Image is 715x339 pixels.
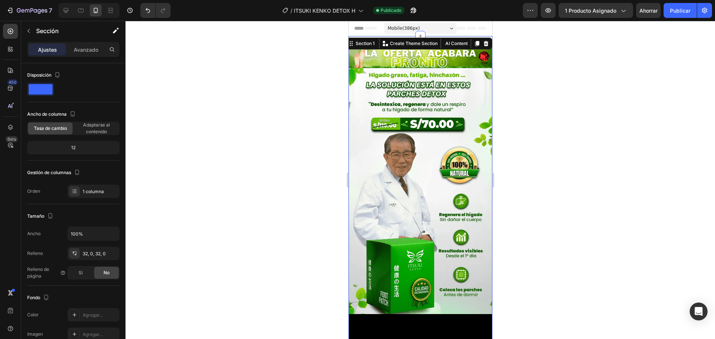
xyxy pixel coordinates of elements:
[36,27,59,35] font: Sección
[68,227,119,240] input: Auto
[140,3,171,18] div: Deshacer/Rehacer
[636,3,661,18] button: Ahorrar
[27,331,43,337] font: Imagen
[36,26,97,35] p: Sección
[27,170,71,175] font: Gestión de columnas
[3,3,55,18] button: 7
[381,7,401,13] font: Publicado
[565,7,616,14] font: 1 producto asignado
[27,312,39,317] font: Color
[7,137,16,142] font: Beta
[104,270,109,275] font: No
[79,270,83,275] font: Sí
[349,21,492,339] iframe: Área de diseño
[294,7,355,14] font: ITSUKI KENKO DETOX H
[27,231,41,236] font: Ancho
[639,7,658,14] font: Ahorrar
[27,213,44,219] font: Tamaño
[290,7,292,14] font: /
[27,250,43,256] font: Relleno
[27,72,51,78] font: Disposición
[27,295,40,300] font: Fondo
[559,3,633,18] button: 1 producto asignado
[670,7,690,14] font: Publicar
[664,3,697,18] button: Publicar
[83,189,104,194] font: 1 columna
[83,312,103,318] font: Agregar...
[9,80,16,85] font: 450
[83,332,103,337] font: Agregar...
[83,251,106,256] font: 32, 0, 32, 0
[34,125,67,131] font: Tasa de cambio
[49,7,52,14] font: 7
[27,266,49,279] font: Relleno de página
[74,47,98,53] font: Avanzado
[71,145,76,150] font: 12
[38,47,57,53] font: Ajustes
[27,188,40,194] font: Orden
[690,303,708,320] div: Abrir Intercom Messenger
[83,122,110,134] font: Adaptarse al contenido
[27,111,67,117] font: Ancho de columna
